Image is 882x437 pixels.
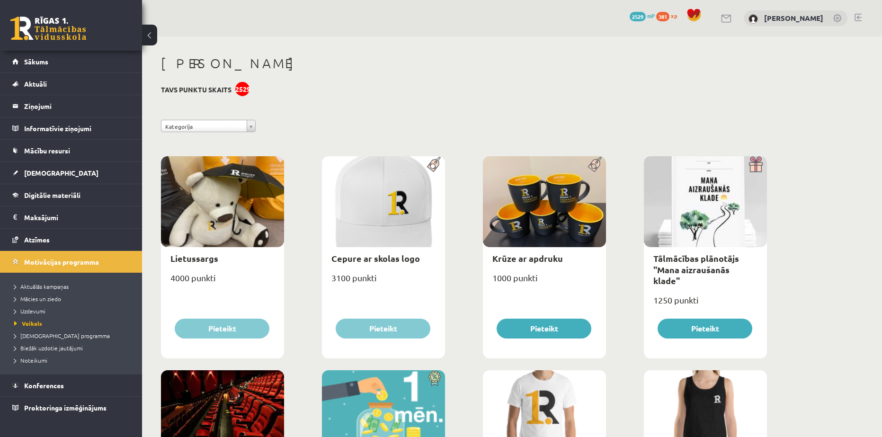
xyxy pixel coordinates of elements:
[161,86,232,94] h3: Tavs punktu skaits
[14,319,133,328] a: Veikals
[161,55,767,71] h1: [PERSON_NAME]
[12,95,130,117] a: Ziņojumi
[24,258,99,266] span: Motivācijas programma
[235,82,249,96] div: 2529
[14,332,110,339] span: [DEMOGRAPHIC_DATA] programma
[585,156,606,172] img: Populāra prece
[764,13,823,23] a: [PERSON_NAME]
[658,319,752,339] button: Pieteikt
[12,51,130,72] a: Sākums
[331,253,420,264] a: Cepure ar skolas logo
[14,357,47,364] span: Noteikumi
[671,12,677,19] span: xp
[165,120,243,133] span: Kategorija
[656,12,669,21] span: 381
[322,270,445,294] div: 3100 punkti
[12,375,130,396] a: Konferences
[12,117,130,139] a: Informatīvie ziņojumi
[12,73,130,95] a: Aktuāli
[24,57,48,66] span: Sākums
[10,17,86,40] a: Rīgas 1. Tālmācības vidusskola
[24,381,64,390] span: Konferences
[497,319,591,339] button: Pieteikt
[12,140,130,161] a: Mācību resursi
[12,206,130,228] a: Maksājumi
[12,184,130,206] a: Digitālie materiāli
[24,117,130,139] legend: Informatīvie ziņojumi
[14,307,133,315] a: Uzdevumi
[161,120,256,132] a: Kategorija
[24,146,70,155] span: Mācību resursi
[647,12,655,19] span: mP
[24,80,47,88] span: Aktuāli
[483,270,606,294] div: 1000 punkti
[14,331,133,340] a: [DEMOGRAPHIC_DATA] programma
[12,162,130,184] a: [DEMOGRAPHIC_DATA]
[24,235,50,244] span: Atzīmes
[170,253,218,264] a: Lietussargs
[14,344,133,352] a: Biežāk uzdotie jautājumi
[653,253,739,286] a: Tālmācības plānotājs "Mana aizraušanās klade"
[175,319,269,339] button: Pieteikt
[630,12,646,21] span: 2529
[24,403,107,412] span: Proktoringa izmēģinājums
[630,12,655,19] a: 2529 mP
[12,229,130,250] a: Atzīmes
[424,156,445,172] img: Populāra prece
[14,356,133,365] a: Noteikumi
[161,270,284,294] div: 4000 punkti
[492,253,563,264] a: Krūze ar apdruku
[12,397,130,419] a: Proktoringa izmēģinājums
[14,282,133,291] a: Aktuālās kampaņas
[14,283,69,290] span: Aktuālās kampaņas
[656,12,682,19] a: 381 xp
[644,292,767,316] div: 1250 punkti
[748,14,758,24] img: Baiba Gertnere
[24,191,80,199] span: Digitālie materiāli
[14,294,133,303] a: Mācies un ziedo
[336,319,430,339] button: Pieteikt
[12,251,130,273] a: Motivācijas programma
[746,156,767,172] img: Dāvana ar pārsteigumu
[14,295,61,303] span: Mācies un ziedo
[24,169,98,177] span: [DEMOGRAPHIC_DATA]
[24,206,130,228] legend: Maksājumi
[424,370,445,386] img: Atlaide
[24,95,130,117] legend: Ziņojumi
[14,307,45,315] span: Uzdevumi
[14,344,83,352] span: Biežāk uzdotie jautājumi
[14,320,42,327] span: Veikals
